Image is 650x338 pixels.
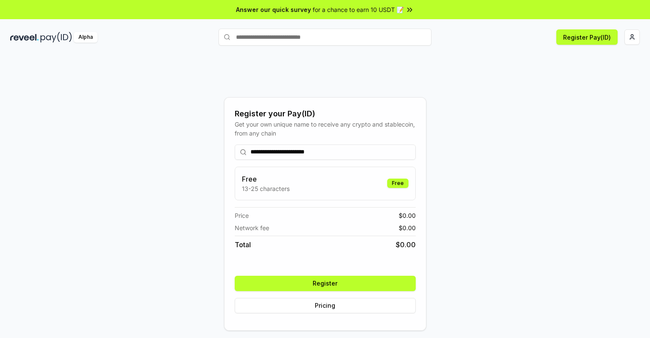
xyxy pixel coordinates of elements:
[399,223,416,232] span: $ 0.00
[235,120,416,138] div: Get your own unique name to receive any crypto and stablecoin, from any chain
[399,211,416,220] span: $ 0.00
[235,108,416,120] div: Register your Pay(ID)
[242,174,290,184] h3: Free
[236,5,311,14] span: Answer our quick survey
[235,298,416,313] button: Pricing
[235,211,249,220] span: Price
[74,32,98,43] div: Alpha
[235,223,269,232] span: Network fee
[235,276,416,291] button: Register
[235,240,251,250] span: Total
[396,240,416,250] span: $ 0.00
[556,29,618,45] button: Register Pay(ID)
[387,179,408,188] div: Free
[10,32,39,43] img: reveel_dark
[313,5,404,14] span: for a chance to earn 10 USDT 📝
[40,32,72,43] img: pay_id
[242,184,290,193] p: 13-25 characters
